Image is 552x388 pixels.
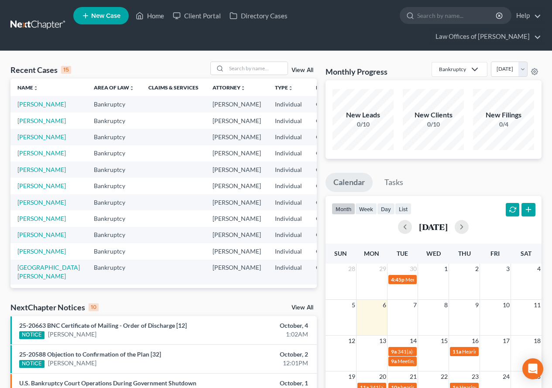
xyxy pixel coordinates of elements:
[403,110,464,120] div: New Clients
[474,264,480,274] span: 2
[226,62,288,75] input: Search by name...
[19,360,45,368] div: NOTICE
[213,84,246,91] a: Attorneyunfold_more
[268,243,309,259] td: Individual
[403,120,464,129] div: 0/10
[225,8,292,24] a: Directory Cases
[131,8,168,24] a: Home
[347,336,356,346] span: 12
[458,250,471,257] span: Thu
[17,133,66,141] a: [PERSON_NAME]
[291,305,313,311] a: View All
[268,96,309,112] td: Individual
[316,84,345,91] a: Districtunfold_more
[382,300,387,310] span: 6
[462,348,530,355] span: Hearing for [PERSON_NAME]
[347,371,356,382] span: 19
[443,264,449,274] span: 1
[206,194,268,210] td: [PERSON_NAME]
[326,66,387,77] h3: Monthly Progress
[505,264,511,274] span: 3
[17,215,66,222] a: [PERSON_NAME]
[206,243,268,259] td: [PERSON_NAME]
[268,178,309,194] td: Individual
[398,358,494,364] span: Meeting of Creditors for [PERSON_NAME]
[268,260,309,285] td: Individual
[206,129,268,145] td: [PERSON_NAME]
[533,300,542,310] span: 11
[288,86,293,91] i: unfold_more
[502,300,511,310] span: 10
[206,210,268,227] td: [PERSON_NAME]
[217,321,308,330] div: October, 4
[48,330,96,339] a: [PERSON_NAME]
[347,264,356,274] span: 28
[291,67,313,73] a: View All
[91,13,120,19] span: New Case
[443,300,449,310] span: 8
[471,371,480,382] span: 23
[309,227,352,243] td: CTB
[309,145,352,161] td: CTB
[377,203,395,215] button: day
[17,84,38,91] a: Nameunfold_more
[217,350,308,359] div: October, 2
[332,203,355,215] button: month
[309,161,352,178] td: CTB
[19,331,45,339] div: NOTICE
[409,371,418,382] span: 21
[333,110,394,120] div: New Leads
[206,161,268,178] td: [PERSON_NAME]
[426,250,441,257] span: Wed
[268,194,309,210] td: Individual
[439,65,466,73] div: Bankruptcy
[334,250,347,257] span: Sun
[17,247,66,255] a: [PERSON_NAME]
[355,203,377,215] button: week
[377,173,411,192] a: Tasks
[17,264,80,280] a: [GEOGRAPHIC_DATA][PERSON_NAME]
[473,120,534,129] div: 0/4
[521,250,531,257] span: Sat
[206,113,268,129] td: [PERSON_NAME]
[48,359,96,367] a: [PERSON_NAME]
[87,161,141,178] td: Bankruptcy
[268,161,309,178] td: Individual
[129,86,134,91] i: unfold_more
[395,203,411,215] button: list
[453,348,461,355] span: 11a
[522,358,543,379] div: Open Intercom Messenger
[431,29,541,45] a: Law Offices of [PERSON_NAME]
[206,96,268,112] td: [PERSON_NAME]
[61,66,71,74] div: 15
[87,285,141,309] td: Bankruptcy
[10,302,99,312] div: NextChapter Notices
[378,371,387,382] span: 20
[206,145,268,161] td: [PERSON_NAME]
[217,330,308,339] div: 1:02AM
[141,79,206,96] th: Claims & Services
[268,210,309,227] td: Individual
[309,129,352,145] td: CTB
[309,285,352,309] td: CTB
[378,336,387,346] span: 13
[502,336,511,346] span: 17
[536,264,542,274] span: 4
[351,300,356,310] span: 5
[409,336,418,346] span: 14
[471,336,480,346] span: 16
[206,227,268,243] td: [PERSON_NAME]
[206,285,268,309] td: [PERSON_NAME]
[409,264,418,274] span: 30
[206,178,268,194] td: [PERSON_NAME]
[391,348,397,355] span: 9a
[473,110,534,120] div: New Filings
[17,117,66,124] a: [PERSON_NAME]
[309,178,352,194] td: CTB
[33,86,38,91] i: unfold_more
[268,285,309,309] td: Individual
[440,336,449,346] span: 15
[309,194,352,210] td: CTB
[17,166,66,173] a: [PERSON_NAME]
[364,250,379,257] span: Mon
